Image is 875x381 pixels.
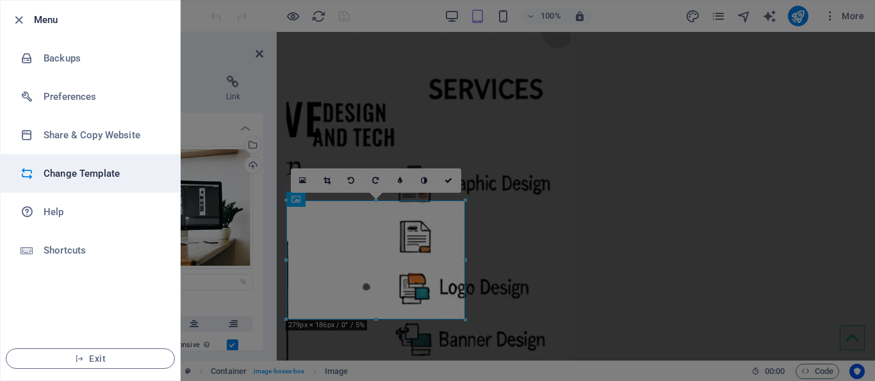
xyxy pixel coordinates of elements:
h6: Share & Copy Website [44,127,162,143]
span: Exit [17,353,164,364]
a: Help [1,193,180,231]
h6: Shortcuts [44,243,162,258]
button: Exit [6,348,175,369]
h6: Menu [34,12,170,28]
h6: Help [44,204,162,220]
h6: Backups [44,51,162,66]
h6: Change Template [44,166,162,181]
h6: Preferences [44,89,162,104]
